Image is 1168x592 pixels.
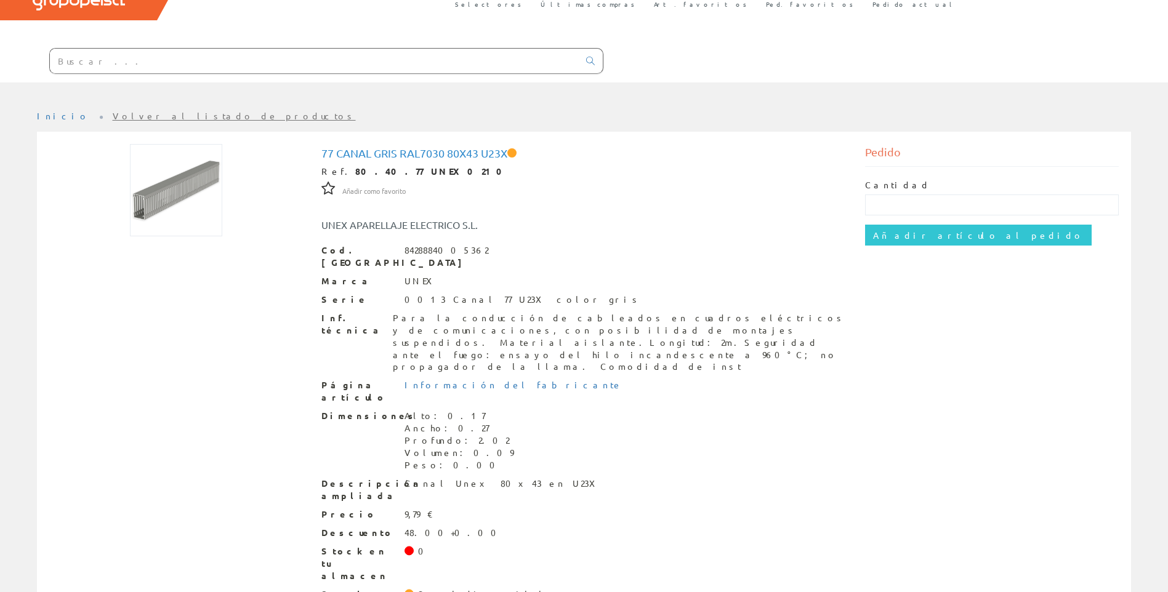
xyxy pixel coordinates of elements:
span: Descripción ampliada [321,478,395,502]
div: Pedido [865,144,1119,167]
div: Profundo: 2.02 [405,434,514,447]
input: Buscar ... [50,49,579,73]
span: Inf. técnica [321,312,384,337]
div: 9,79 € [405,508,433,521]
h1: 77 Canal gris RAL7030 80x43 U23X [321,147,847,159]
label: Cantidad [865,179,930,191]
div: 48.00+0.00 [405,527,504,539]
strong: 80.40.77 UNEX0210 [355,166,510,177]
input: Añadir artículo al pedido [865,225,1092,246]
a: Añadir como favorito [342,185,406,196]
div: 8428884005362 [405,244,488,257]
span: Cod. [GEOGRAPHIC_DATA] [321,244,395,269]
a: Información del fabricante [405,379,622,390]
a: Volver al listado de productos [113,110,356,121]
a: Inicio [37,110,89,121]
div: Volumen: 0.09 [405,447,514,459]
div: Canal Unex 80x43 en U23X [405,478,603,490]
div: Peso: 0.00 [405,459,514,471]
div: Para la conducción de cableados en cuadros eléctricos y de comunicaciones, con posibilidad de mon... [393,312,847,374]
span: Dimensiones [321,410,395,422]
span: Serie [321,294,395,306]
div: Alto: 0.17 [405,410,514,422]
span: Marca [321,275,395,287]
span: Añadir como favorito [342,186,406,196]
div: UNEX APARELLAJE ELECTRICO S.L. [312,218,629,232]
div: 0 [418,545,431,558]
span: Precio [321,508,395,521]
div: 0013 Canal 77 U23X color gris [405,294,641,306]
div: UNEX [405,275,440,287]
img: Foto artículo 77 Canal gris RAL7030 80x43 U23X (150x150) [130,144,222,236]
span: Stock en tu almacen [321,545,395,582]
span: Página artículo [321,379,395,404]
div: Ref. [321,166,847,178]
div: Ancho: 0.27 [405,422,514,434]
span: Descuento [321,527,395,539]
